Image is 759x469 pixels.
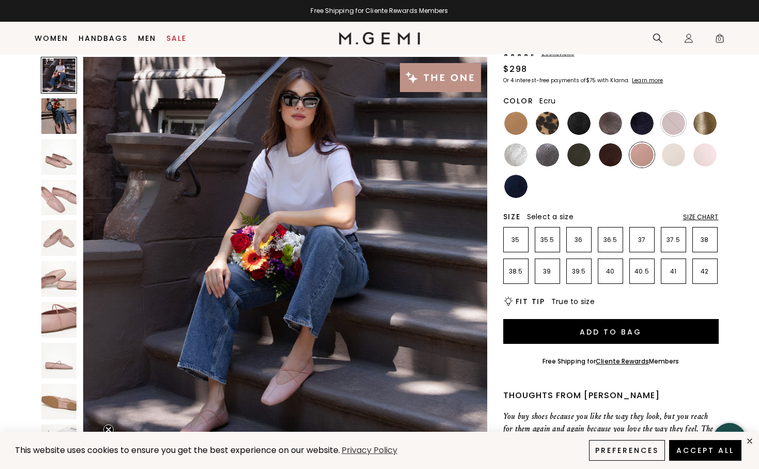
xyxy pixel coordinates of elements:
[630,143,654,167] img: Antique Rose
[41,180,77,216] img: The Una
[543,357,679,366] div: Free Shipping for Members
[746,437,754,445] div: close
[589,440,665,461] button: Preferences
[567,112,591,135] img: Black
[166,34,187,42] a: Sale
[551,296,595,307] span: True to size
[599,112,622,135] img: Cocoa
[41,261,77,297] img: The Una
[662,143,685,167] img: Ecru
[598,267,623,276] p: 40
[504,267,528,276] p: 38.5
[504,175,528,198] img: Navy
[693,143,717,167] img: Ballerina Pink
[41,425,77,460] img: The Una
[669,440,741,461] button: Accept All
[683,213,719,221] div: Size Chart
[632,77,663,84] klarna-placement-style-cta: Learn more
[535,267,560,276] p: 39
[503,319,719,344] button: Add to Bag
[586,77,596,84] klarna-placement-style-amount: $75
[503,77,586,84] klarna-placement-style-body: Or 4 interest-free payments of
[41,139,77,175] img: The Una
[567,267,591,276] p: 39.5
[536,143,559,167] img: Gunmetal
[41,220,77,256] img: The Una
[715,35,725,46] span: 0
[503,213,521,221] h2: Size
[662,112,685,135] img: Burgundy
[504,236,528,244] p: 35
[83,57,487,461] img: The Una
[693,267,717,276] p: 42
[536,112,559,135] img: Leopard Print
[630,112,654,135] img: Midnight Blue
[138,34,156,42] a: Men
[41,302,77,338] img: The Una
[596,357,649,366] a: Cliente Rewards
[15,444,340,456] span: This website uses cookies to ensure you get the best experience on our website.
[599,143,622,167] img: Chocolate
[35,34,68,42] a: Women
[503,63,528,75] div: $298
[693,236,717,244] p: 38
[661,236,686,244] p: 37.5
[503,389,719,402] div: Thoughts from [PERSON_NAME]
[339,32,420,44] img: M.Gemi
[597,77,631,84] klarna-placement-style-body: with Klarna
[400,63,481,92] img: The One tag
[504,112,528,135] img: Light Tan
[41,98,77,134] img: The Una
[567,236,591,244] p: 36
[79,34,128,42] a: Handbags
[527,211,574,222] span: Select a size
[504,143,528,167] img: Silver
[693,112,717,135] img: Gold
[516,297,545,306] h2: Fit Tip
[535,236,560,244] p: 35.5
[103,425,114,435] button: Close teaser
[41,343,77,379] img: The Una
[661,267,686,276] p: 41
[567,143,591,167] img: Military
[340,444,399,457] a: Privacy Policy (opens in a new tab)
[630,267,654,276] p: 40.5
[630,236,654,244] p: 37
[535,51,575,57] span: 200 Review s
[41,384,77,419] img: The Una
[539,96,555,106] span: Ecru
[598,236,623,244] p: 36.5
[631,78,663,84] a: Learn more
[503,51,719,59] a: 200Reviews
[503,97,534,105] h2: Color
